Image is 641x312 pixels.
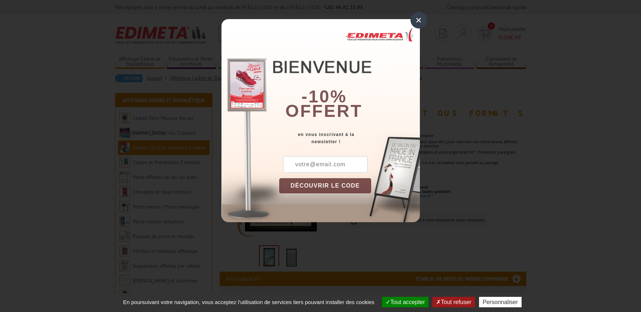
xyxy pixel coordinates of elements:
input: votre@email.com [283,156,368,173]
button: Tout refuser [433,297,475,307]
button: DÉCOUVRIR LE CODE [279,178,372,193]
b: -10% [302,87,347,106]
span: En poursuivant votre navigation, vous acceptez l'utilisation de services tiers pouvant installer ... [119,299,378,305]
button: Tout accepter [382,297,429,307]
div: en vous inscrivant à la newsletter ! [279,131,420,145]
div: × [410,12,427,28]
font: offert [285,101,363,120]
button: Personnaliser (fenêtre modale) [479,297,522,307]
